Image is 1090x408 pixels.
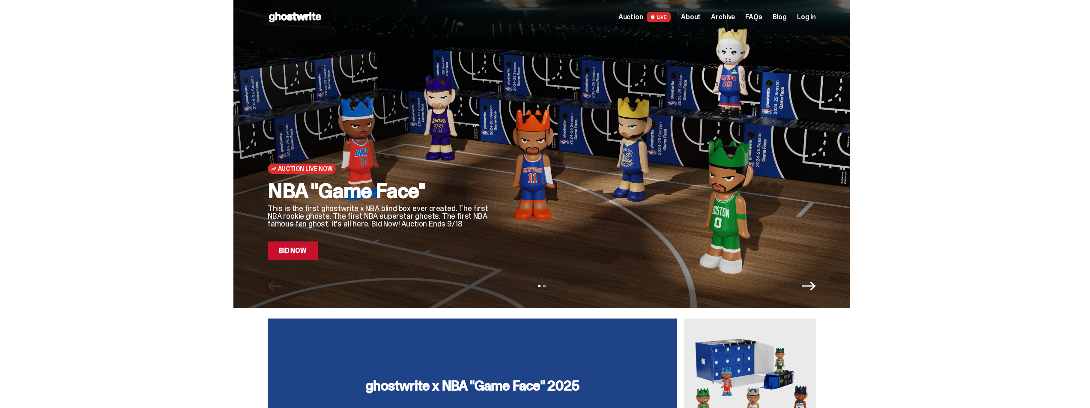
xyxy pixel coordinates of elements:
span: LIVE [647,12,671,22]
h3: ghostwrite x NBA "Game Face" 2025 [366,379,579,393]
a: FAQs [745,14,762,21]
button: Next [802,279,816,293]
a: Log in [797,14,816,21]
span: Auction Live Now [278,165,332,172]
a: Auction LIVE [618,12,671,22]
button: View slide 1 [538,285,541,287]
a: Archive [711,14,735,21]
a: Blog [773,14,787,21]
a: Bid Now [268,241,318,260]
h2: NBA "Game Face" [268,181,490,201]
button: View slide 2 [543,285,546,287]
p: This is the first ghostwrite x NBA blind box ever created. The first NBA rookie ghosts. The first... [268,205,490,228]
a: About [681,14,701,21]
span: Auction [618,14,643,21]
